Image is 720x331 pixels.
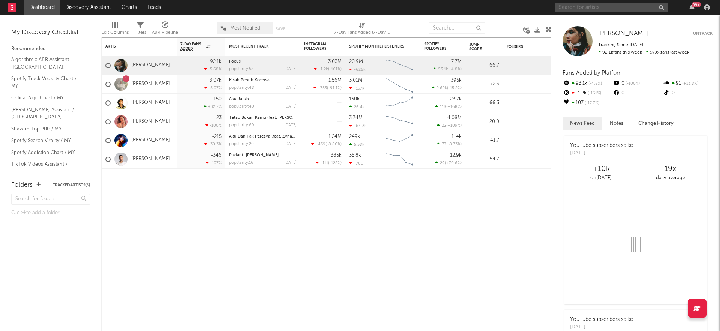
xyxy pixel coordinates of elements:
span: -755 [318,86,327,90]
div: 99 + [691,2,701,7]
div: [DATE] [284,86,297,90]
div: 150 [214,97,222,102]
button: Untrack [693,30,712,37]
div: -64.3k [349,123,367,128]
a: [PERSON_NAME] [131,81,170,87]
span: -122 % [329,161,340,165]
div: ( ) [433,67,462,72]
div: ( ) [435,160,462,165]
div: Spotify Monthly Listeners [349,44,405,49]
span: -439 [316,142,325,147]
span: -15.2 % [448,86,460,90]
a: Tetap Bukan Kamu (feat. [PERSON_NAME]) [229,116,312,120]
div: Edit Columns [101,28,129,37]
span: 118 [440,105,446,109]
span: 2.62k [436,86,447,90]
div: 3.01M [349,78,362,83]
div: popularity: 16 [229,161,253,165]
div: ( ) [313,85,342,90]
div: 7.7M [451,59,462,64]
a: [PERSON_NAME] [131,118,170,125]
div: 35.8k [349,153,361,158]
a: [PERSON_NAME] [131,62,170,69]
div: [DATE] [284,67,297,71]
a: [PERSON_NAME] [598,30,649,37]
div: Pudar ft Amerul Affendi [229,153,297,157]
span: Tracking Since: [DATE] [598,43,643,47]
div: Filters [134,19,146,40]
span: 7-Day Fans Added [180,42,204,51]
div: -157k [349,86,364,91]
button: Change History [631,117,681,130]
button: 99+ [689,4,694,10]
div: 3.07k [210,78,222,83]
div: [DATE] [570,150,633,157]
a: Spotify Search Virality / MY [11,136,82,145]
div: 7-Day Fans Added (7-Day Fans Added) [334,19,390,40]
div: Aku Jatuh [229,97,297,101]
svg: Chart title [383,131,417,150]
button: Save [276,27,285,31]
div: 41.7 [469,136,499,145]
div: popularity: 58 [229,67,254,71]
div: 395k [451,78,462,83]
a: Aku Dah Tak Percaya (feat. Zynakal) - Sped Up [229,135,319,139]
input: Search for folders... [11,194,90,205]
a: Critical Algo Chart / MY [11,94,82,102]
svg: Chart title [383,56,417,75]
div: 107 [562,98,612,108]
div: popularity: 40 [229,105,254,109]
div: 93.1k [562,79,612,88]
div: Aku Dah Tak Percaya (feat. Zynakal) - Sped Up [229,135,297,139]
div: 12.9k [450,153,462,158]
span: Most Notified [230,26,260,31]
div: 249k [349,134,360,139]
div: -215 [212,134,222,139]
div: on [DATE] [566,174,636,183]
span: -8.66 % [327,142,340,147]
div: A&R Pipeline [152,19,178,40]
span: [PERSON_NAME] [598,30,649,37]
div: Click to add a folder. [11,208,90,217]
span: 77 [442,142,446,147]
span: 93.1k [438,67,448,72]
div: [DATE] [284,123,297,127]
div: ( ) [435,104,462,109]
div: 19 x [636,165,705,174]
span: -161 % [329,67,340,72]
a: Focus [229,60,241,64]
span: +70.6 % [446,161,460,165]
div: 3.03M [328,59,342,64]
span: -111 [321,161,328,165]
div: 0 [612,79,662,88]
span: 22 [442,124,446,128]
button: Tracked Artists(6) [53,183,90,187]
div: -5.07 % [204,85,222,90]
div: popularity: 20 [229,142,254,146]
span: +168 % [447,105,460,109]
span: -161 % [586,91,601,96]
div: YouTube subscribers spike [570,316,633,324]
div: Most Recent Track [229,44,285,49]
div: Kisah Penuh Kecewa [229,78,297,82]
div: popularity: 69 [229,123,254,127]
span: -1.2k [319,67,328,72]
span: -4.8 % [449,67,460,72]
a: Kisah Penuh Kecewa [229,78,270,82]
div: 23.7k [450,97,462,102]
a: TikTok Videos Assistant / [GEOGRAPHIC_DATA] [11,160,82,175]
a: [PERSON_NAME] Assistant / [GEOGRAPHIC_DATA] [11,106,82,121]
svg: Chart title [383,75,417,94]
a: Algorithmic A&R Assistant ([GEOGRAPHIC_DATA]) [11,55,82,71]
div: 0 [663,88,712,98]
div: ( ) [311,142,342,147]
svg: Chart title [383,94,417,112]
span: -91.1 % [328,86,340,90]
a: Aku Jatuh [229,97,249,101]
div: ( ) [432,85,462,90]
div: ( ) [314,67,342,72]
span: -100 % [624,82,640,86]
div: Folders [507,45,563,49]
div: daily average [636,174,705,183]
div: [DATE] [284,105,297,109]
